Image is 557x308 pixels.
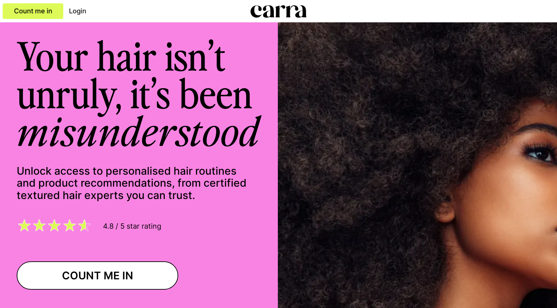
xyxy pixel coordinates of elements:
a: Count me in [3,3,63,19]
a: Login [69,6,86,16]
span: 4.8 / 5 star rating [98,221,162,231]
span: Count me in [14,7,52,15]
a: COUNT ME IN [17,261,178,290]
p: Unlock access to personalised hair routines and product recommendations, from certified textured ... [17,165,247,202]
